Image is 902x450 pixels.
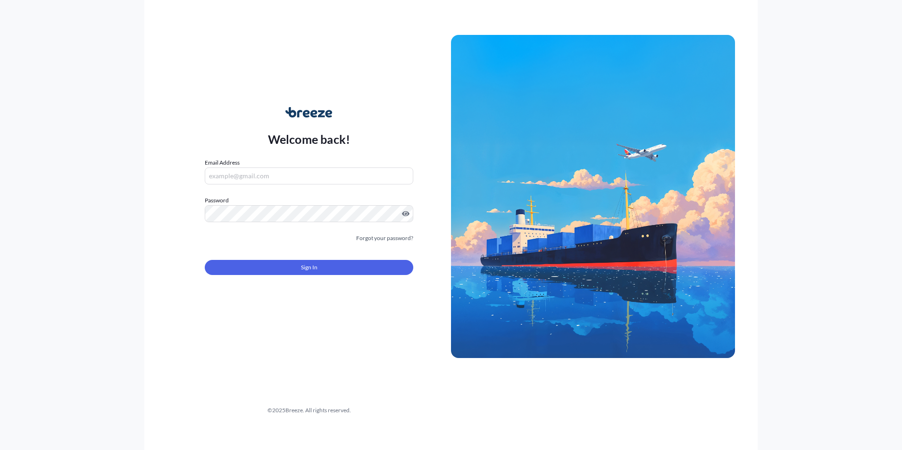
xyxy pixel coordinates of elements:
span: Sign In [301,263,317,272]
img: Ship illustration [451,35,735,358]
input: example@gmail.com [205,167,413,184]
label: Email Address [205,158,240,167]
div: © 2025 Breeze. All rights reserved. [167,406,451,415]
label: Password [205,196,413,205]
p: Welcome back! [268,132,351,147]
button: Show password [402,210,409,217]
button: Sign In [205,260,413,275]
a: Forgot your password? [356,233,413,243]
